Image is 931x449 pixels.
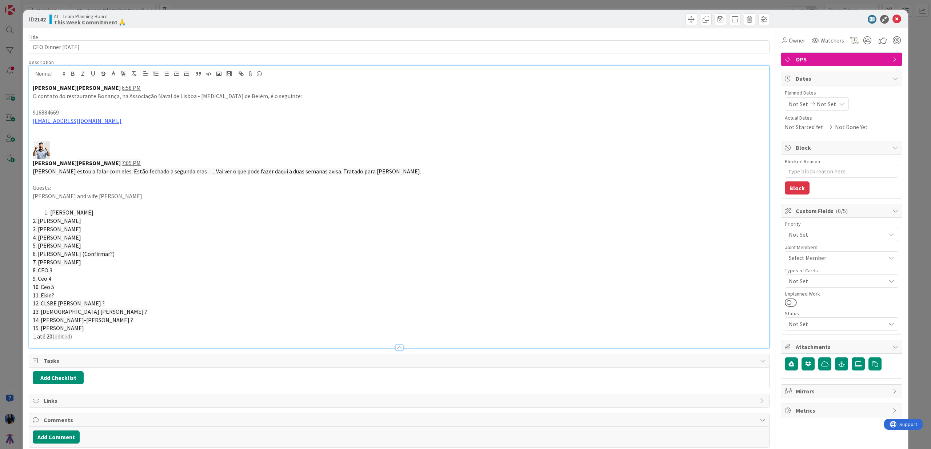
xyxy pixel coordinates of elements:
span: Not Started Yet [785,123,823,131]
span: 10. Ceo 5 [33,283,54,290]
span: Not Set [789,100,808,108]
span: Tasks [44,356,756,365]
span: Links [44,396,756,405]
span: Select Member [789,253,826,262]
span: ID [29,15,46,24]
span: AT - Team Planning Board [54,13,126,19]
a: 6:58 PM [122,84,141,91]
span: Block [796,143,889,152]
span: Not Set [789,277,886,285]
span: Not Done Yet [835,123,868,131]
span: 6. [PERSON_NAME] (Confirmar?) [33,250,115,257]
span: Watchers [820,36,844,45]
span: Planned Dates [785,89,898,97]
span: Custom Fields [796,207,889,215]
div: Joint Members [785,245,898,250]
span: Not Set [817,100,836,108]
a: 7:05 PM [122,159,141,167]
input: type card name here... [29,40,770,53]
span: OPS [796,55,889,64]
span: 9. Ceo 4 [33,275,51,282]
div: Priority [785,221,898,226]
div: Status [785,311,898,316]
strong: [PERSON_NAME] [33,84,77,91]
span: 2. [PERSON_NAME] [33,217,81,224]
span: Metrics [796,406,889,415]
p: 916884669 [33,108,766,117]
span: [PERSON_NAME] [50,209,93,216]
span: 7. [PERSON_NAME] [33,258,81,266]
span: 12. CLSBE [PERSON_NAME] ? [33,300,105,307]
span: [PERSON_NAME] estou a falar com eles. Estão fechado a segunda mas …. Vai ver o que pode fazer daq... [33,168,421,175]
span: Attachments [796,342,889,351]
b: 2142 [34,16,46,23]
span: (edited) [52,333,72,340]
img: T37G0L92S-U37G0L946-ea5e28291ea0-48 [33,141,50,159]
span: Owner [789,36,805,45]
button: Block [785,181,810,195]
strong: [PERSON_NAME] [77,84,121,91]
span: Not Set [789,319,882,329]
p: [PERSON_NAME] and wife [PERSON_NAME] [33,192,766,200]
span: 14. [PERSON_NAME]-[PERSON_NAME] ? [33,316,133,324]
a: [EMAIL_ADDRESS][DOMAIN_NAME] [33,117,121,124]
button: Add Comment [33,430,80,444]
span: Support [15,1,33,10]
span: Dates [796,74,889,83]
span: 13. [DEMOGRAPHIC_DATA] [PERSON_NAME] ? [33,308,147,315]
span: ... até 20 [33,333,52,340]
span: 5. [PERSON_NAME] [33,242,81,249]
span: Not Set [789,229,882,240]
label: Title [29,34,38,40]
b: This Week Commitment 🙏 [54,19,126,25]
span: 11. Ekin? [33,292,54,299]
label: Blocked Reason [785,158,820,165]
strong: [PERSON_NAME] [33,159,77,167]
span: ( 0/5 ) [836,207,848,215]
span: 15. [PERSON_NAME] [33,324,84,332]
span: Description [29,59,54,65]
span: 4. [PERSON_NAME] [33,234,81,241]
span: Comments [44,416,756,424]
p: Guests: [33,184,766,192]
p: O contato do restaurante Bonança, na Associação Naval de Lisboa - [MEDICAL_DATA] de Belém, é o se... [33,92,766,100]
span: 8. CEO 3 [33,266,52,274]
div: Unplanned Work [785,291,898,296]
div: Types of Cards [785,268,898,273]
button: Add Checklist [33,371,84,384]
span: 3. [PERSON_NAME] [33,225,81,233]
strong: [PERSON_NAME] [77,159,121,167]
span: Mirrors [796,387,889,396]
span: Actual Dates [785,114,898,122]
